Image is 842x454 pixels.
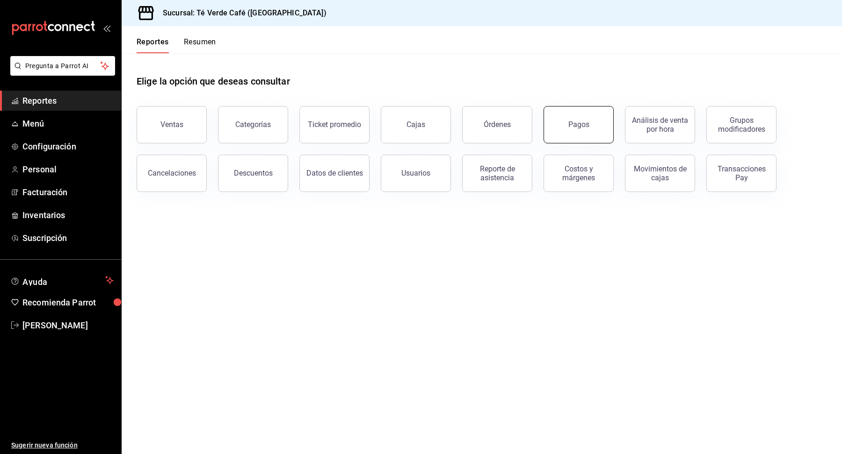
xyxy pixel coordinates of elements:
[712,164,770,182] div: Transacciones Pay
[25,61,101,71] span: Pregunta a Parrot AI
[22,186,114,199] span: Facturación
[22,275,102,286] span: Ayuda
[462,106,532,143] button: Órdenes
[381,106,451,143] a: Cajas
[468,164,526,182] div: Reporte de asistencia
[234,169,273,177] div: Descuentos
[22,140,114,153] span: Configuración
[544,155,614,192] button: Costos y márgenes
[706,106,777,143] button: Grupos modificadores
[148,169,196,177] div: Cancelaciones
[235,120,271,129] div: Categorías
[631,116,689,134] div: Análisis de venta por hora
[22,163,114,176] span: Personal
[401,169,430,177] div: Usuarios
[160,120,183,129] div: Ventas
[22,319,114,332] span: [PERSON_NAME]
[544,106,614,143] button: Pagos
[381,155,451,192] button: Usuarios
[137,155,207,192] button: Cancelaciones
[299,106,370,143] button: Ticket promedio
[218,155,288,192] button: Descuentos
[550,164,608,182] div: Costos y márgenes
[462,155,532,192] button: Reporte de asistencia
[184,37,216,53] button: Resumen
[10,56,115,76] button: Pregunta a Parrot AI
[568,120,589,129] div: Pagos
[484,120,511,129] div: Órdenes
[137,74,290,88] h1: Elige la opción que deseas consultar
[22,94,114,107] span: Reportes
[706,155,777,192] button: Transacciones Pay
[299,155,370,192] button: Datos de clientes
[308,120,361,129] div: Ticket promedio
[625,155,695,192] button: Movimientos de cajas
[22,296,114,309] span: Recomienda Parrot
[137,106,207,143] button: Ventas
[137,37,169,53] button: Reportes
[218,106,288,143] button: Categorías
[631,164,689,182] div: Movimientos de cajas
[155,7,327,19] h3: Sucursal: Té Verde Café ([GEOGRAPHIC_DATA])
[103,24,110,32] button: open_drawer_menu
[625,106,695,143] button: Análisis de venta por hora
[137,37,216,53] div: navigation tabs
[406,119,426,130] div: Cajas
[306,169,363,177] div: Datos de clientes
[11,440,114,450] span: Sugerir nueva función
[22,209,114,221] span: Inventarios
[22,117,114,130] span: Menú
[22,232,114,244] span: Suscripción
[712,116,770,134] div: Grupos modificadores
[7,68,115,78] a: Pregunta a Parrot AI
